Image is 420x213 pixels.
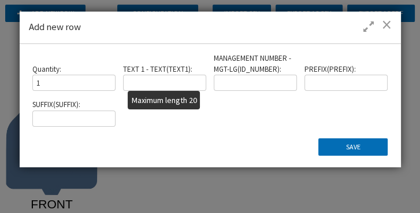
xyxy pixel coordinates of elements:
[32,64,116,91] div: Quantity :
[214,53,297,91] div: MANAGEMENT NUMBER - MGT-LG ( ID_NUMBER ) :
[318,138,388,156] button: Save
[304,64,388,91] div: PREFIX ( PREFIX ) :
[20,12,401,44] div: Add new row
[32,100,116,127] div: SUFFIX ( SUFFIX ) :
[128,91,200,109] div: Maximum length 20
[123,64,206,91] div: TEXT 1 - TEXT ( TEXT1 ) :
